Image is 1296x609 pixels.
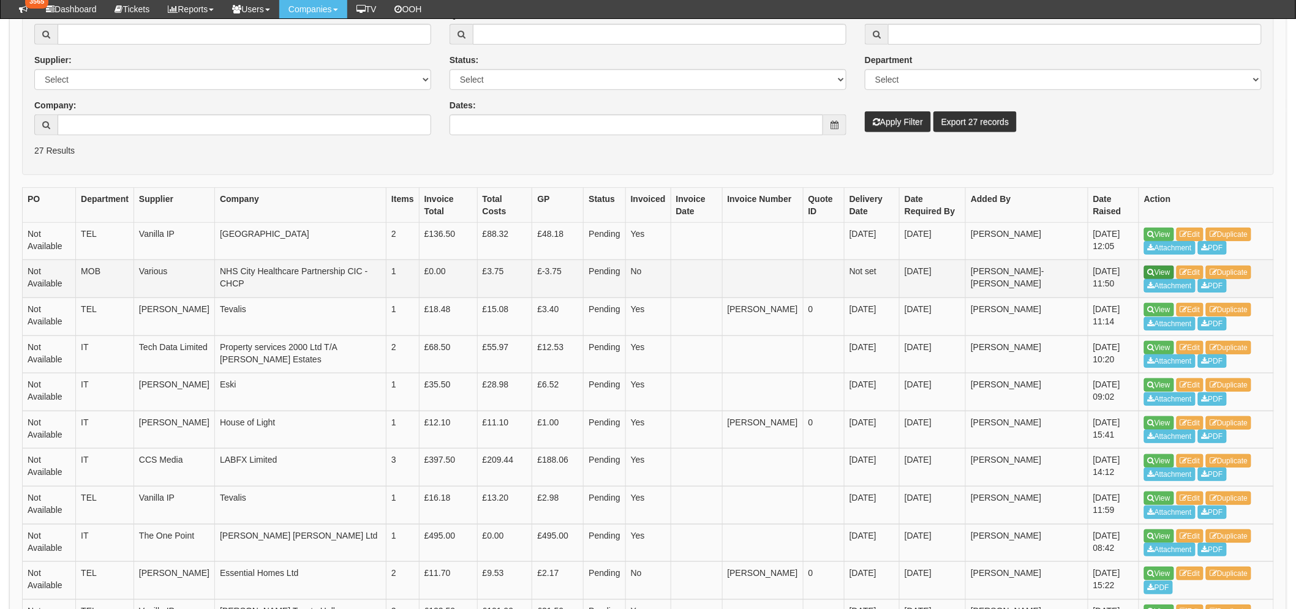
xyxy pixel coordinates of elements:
[625,524,671,562] td: Yes
[34,144,1262,157] p: 27 Results
[134,411,214,449] td: [PERSON_NAME]
[23,486,76,524] td: Not Available
[1139,187,1274,222] th: Action
[899,524,965,562] td: [DATE]
[23,449,76,487] td: Not Available
[844,449,899,487] td: [DATE]
[1198,506,1227,519] a: PDF
[584,411,625,449] td: Pending
[899,486,965,524] td: [DATE]
[215,335,386,373] td: Property services 2000 Ltd T/A [PERSON_NAME] Estates
[386,297,420,335] td: 1
[1198,241,1227,255] a: PDF
[1144,341,1174,354] a: View
[966,486,1088,524] td: [PERSON_NAME]
[1144,543,1196,556] a: Attachment
[899,187,965,222] th: Date Required By
[134,562,214,600] td: [PERSON_NAME]
[419,562,477,600] td: £11.70
[1088,524,1139,562] td: [DATE] 08:42
[803,187,844,222] th: Quote ID
[23,524,76,562] td: Not Available
[450,99,476,111] label: Dates:
[386,562,420,600] td: 2
[1088,297,1139,335] td: [DATE] 11:14
[215,187,386,222] th: Company
[1088,486,1139,524] td: [DATE] 11:59
[1206,491,1251,505] a: Duplicate
[76,373,134,411] td: IT
[532,222,584,260] td: £48.18
[215,260,386,298] td: NHS City Healthcare Partnership CIC - CHCP
[477,486,532,524] td: £13.20
[722,187,803,222] th: Invoice Number
[803,562,844,600] td: 0
[625,486,671,524] td: Yes
[1177,303,1204,316] a: Edit
[532,411,584,449] td: £1.00
[215,373,386,411] td: Eski
[532,562,584,600] td: £2.17
[1177,228,1204,241] a: Edit
[803,411,844,449] td: 0
[419,222,477,260] td: £136.50
[1088,187,1139,222] th: Date Raised
[386,449,420,487] td: 3
[899,449,965,487] td: [DATE]
[532,260,584,298] td: £-3.75
[1144,303,1174,316] a: View
[23,260,76,298] td: Not Available
[1177,529,1204,543] a: Edit
[134,260,214,298] td: Various
[584,449,625,487] td: Pending
[23,373,76,411] td: Not Available
[386,411,420,449] td: 1
[419,486,477,524] td: £16.18
[1144,506,1196,519] a: Attachment
[1206,303,1251,316] a: Duplicate
[134,187,214,222] th: Supplier
[1206,266,1251,279] a: Duplicate
[1144,567,1174,580] a: View
[1088,335,1139,373] td: [DATE] 10:20
[134,297,214,335] td: [PERSON_NAME]
[134,524,214,562] td: The One Point
[1177,341,1204,354] a: Edit
[899,222,965,260] td: [DATE]
[34,99,76,111] label: Company:
[966,187,1088,222] th: Added By
[76,524,134,562] td: IT
[584,260,625,298] td: Pending
[1177,454,1204,468] a: Edit
[1088,449,1139,487] td: [DATE] 14:12
[844,411,899,449] td: [DATE]
[1144,228,1174,241] a: View
[477,562,532,600] td: £9.53
[722,411,803,449] td: [PERSON_NAME]
[76,222,134,260] td: TEL
[844,222,899,260] td: [DATE]
[134,335,214,373] td: Tech Data Limited
[477,524,532,562] td: £0.00
[76,449,134,487] td: IT
[1144,416,1174,430] a: View
[1088,562,1139,600] td: [DATE] 15:22
[1198,392,1227,406] a: PDF
[966,373,1088,411] td: [PERSON_NAME]
[966,297,1088,335] td: [PERSON_NAME]
[966,222,1088,260] td: [PERSON_NAME]
[215,222,386,260] td: [GEOGRAPHIC_DATA]
[1206,416,1251,430] a: Duplicate
[966,449,1088,487] td: [PERSON_NAME]
[584,187,625,222] th: Status
[1088,373,1139,411] td: [DATE] 09:02
[532,524,584,562] td: £495.00
[1144,529,1174,543] a: View
[584,486,625,524] td: Pending
[215,486,386,524] td: Tevalis
[34,54,72,66] label: Supplier:
[532,335,584,373] td: £12.53
[419,449,477,487] td: £397.50
[844,187,899,222] th: Delivery Date
[671,187,722,222] th: Invoice Date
